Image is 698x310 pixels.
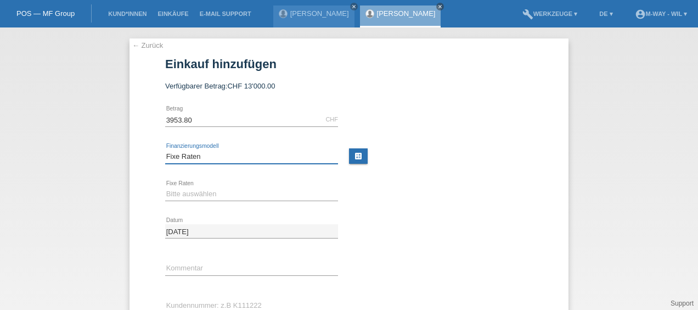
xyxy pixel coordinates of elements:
[194,10,257,17] a: E-Mail Support
[349,148,368,164] a: calculate
[635,9,646,20] i: account_circle
[354,152,363,160] i: calculate
[16,9,75,18] a: POS — MF Group
[103,10,152,17] a: Kund*innen
[350,3,358,10] a: close
[629,10,693,17] a: account_circlem-way - Wil ▾
[132,41,163,49] a: ← Zurück
[671,300,694,307] a: Support
[165,82,533,90] div: Verfügbarer Betrag:
[325,116,338,123] div: CHF
[436,3,444,10] a: close
[351,4,357,9] i: close
[594,10,618,17] a: DE ▾
[165,57,533,71] h1: Einkauf hinzufügen
[290,9,349,18] a: [PERSON_NAME]
[522,9,533,20] i: build
[377,9,436,18] a: [PERSON_NAME]
[517,10,583,17] a: buildWerkzeuge ▾
[437,4,443,9] i: close
[227,82,275,90] span: CHF 13'000.00
[152,10,194,17] a: Einkäufe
